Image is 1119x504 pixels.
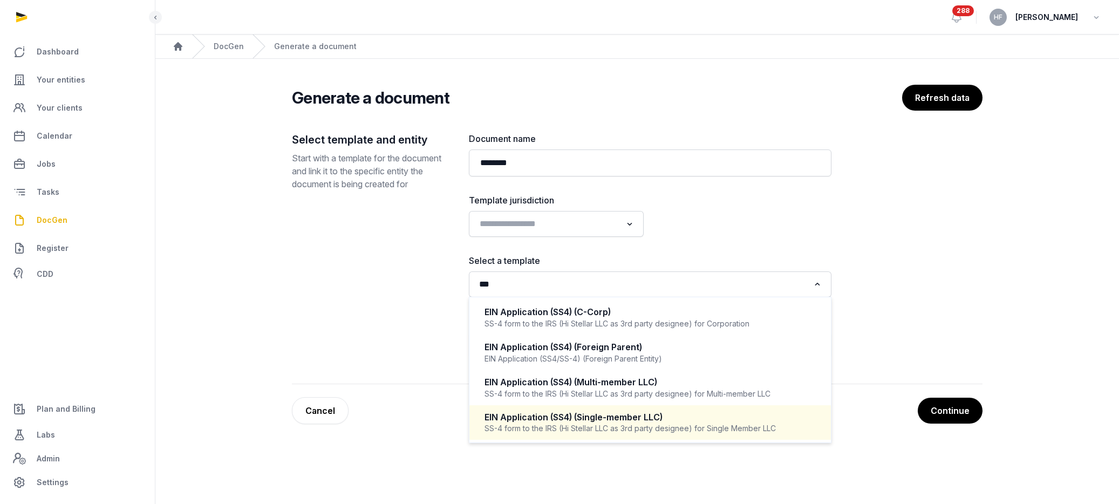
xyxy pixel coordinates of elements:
[475,216,622,231] input: Search for option
[37,73,85,86] span: Your entities
[469,254,831,267] label: Select a template
[37,45,79,58] span: Dashboard
[37,158,56,171] span: Jobs
[37,428,55,441] span: Labs
[9,235,146,261] a: Register
[37,101,83,114] span: Your clients
[9,422,146,448] a: Labs
[37,403,95,416] span: Plan and Billing
[990,9,1007,26] button: HF
[994,14,1002,21] span: HF
[292,88,449,107] h2: Generate a document
[9,123,146,149] a: Calendar
[37,186,59,199] span: Tasks
[475,277,809,292] input: Search for option
[292,152,452,190] p: Start with a template for the document and link it to the specific entity the document is being c...
[485,389,816,399] div: SS-4 form to the IRS (Hi Stellar LLC as 3rd party designee) for Multi-member LLC
[9,39,146,65] a: Dashboard
[37,130,72,142] span: Calendar
[37,452,60,465] span: Admin
[485,353,816,364] div: EIN Application (SS4/SS-4) (Foreign Parent Entity)
[9,469,146,495] a: Settings
[485,376,816,389] div: EIN Application (SS4) (Multi-member LLC)
[9,263,146,285] a: CDD
[214,41,244,52] a: DocGen
[485,318,816,329] div: SS-4 form to the IRS (Hi Stellar LLC as 3rd party designee) for Corporation
[9,207,146,233] a: DocGen
[1015,11,1078,24] span: [PERSON_NAME]
[155,35,1119,59] nav: Breadcrumb
[485,423,816,434] div: SS-4 form to the IRS (Hi Stellar LLC as 3rd party designee) for Single Member LLC
[469,132,831,145] label: Document name
[292,132,452,147] h2: Select template and entity
[37,242,69,255] span: Register
[952,5,974,16] span: 288
[292,397,349,424] a: Cancel
[918,398,982,424] button: Continue
[274,41,357,52] div: Generate a document
[485,306,816,318] div: EIN Application (SS4) (C-Corp)
[37,268,53,281] span: CDD
[37,214,67,227] span: DocGen
[9,179,146,205] a: Tasks
[9,95,146,121] a: Your clients
[474,275,826,294] div: Search for option
[485,341,816,353] div: EIN Application (SS4) (Foreign Parent)
[9,396,146,422] a: Plan and Billing
[9,448,146,469] a: Admin
[469,194,644,207] label: Template jurisdiction
[9,151,146,177] a: Jobs
[9,67,146,93] a: Your entities
[474,214,638,234] div: Search for option
[37,476,69,489] span: Settings
[902,85,982,111] button: Refresh data
[485,411,816,424] div: EIN Application (SS4) (Single-member LLC)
